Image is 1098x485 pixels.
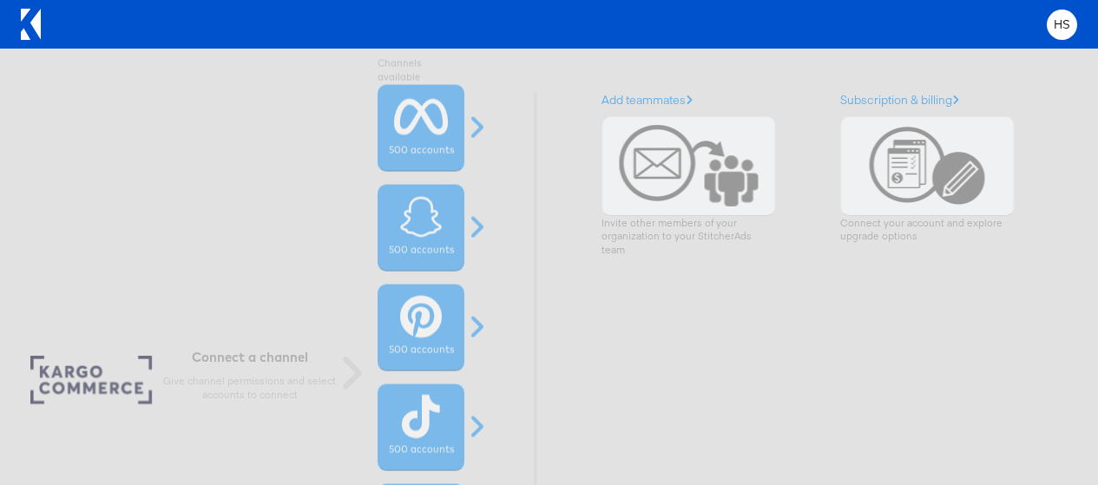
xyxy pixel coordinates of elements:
label: 500 accounts [389,148,454,162]
label: 500 accounts [389,348,454,362]
p: Connect your account and explore upgrade options [836,216,1009,244]
label: Channels available [378,62,464,89]
a: Add teammates [597,92,688,108]
span: HS [1054,19,1071,30]
h6: Connect a channel [163,353,337,370]
p: Give channel permissions and select accounts to connect [163,378,337,406]
label: 500 accounts [389,248,454,262]
label: 500 accounts [389,448,454,462]
a: Subscription & billing [836,92,955,108]
p: Invite other members of your organization to your StitcherAds team [597,216,771,257]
